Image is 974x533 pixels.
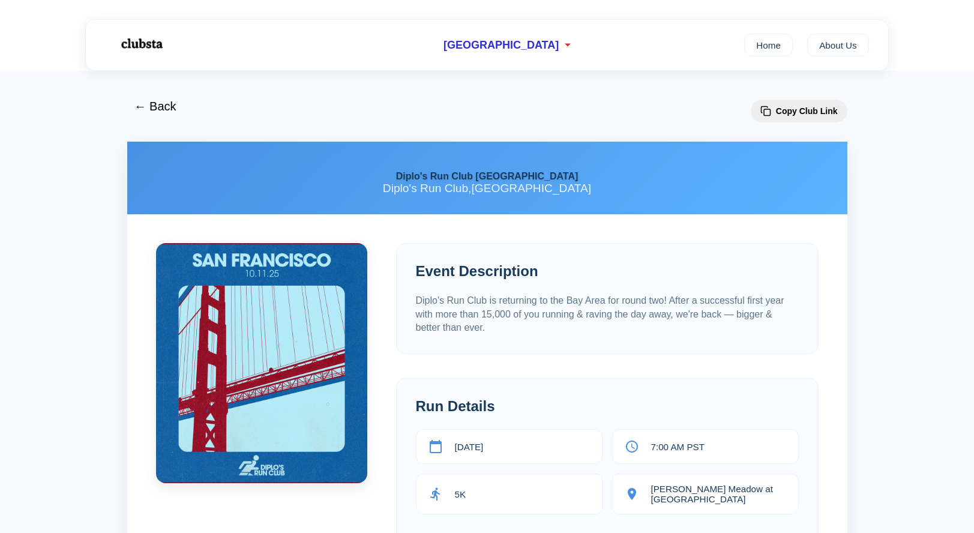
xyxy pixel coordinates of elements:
h1: Diplo's Run Club [GEOGRAPHIC_DATA] [146,170,828,182]
span: Copy Club Link [776,106,838,116]
span: 7:00 AM PST [651,442,705,452]
span: [PERSON_NAME] Meadow at [GEOGRAPHIC_DATA] [651,484,786,504]
span: [GEOGRAPHIC_DATA] [443,39,559,52]
img: Logo [105,29,177,59]
p: Diplo's Run Club , [GEOGRAPHIC_DATA] [146,182,828,195]
span: 5K [455,489,466,499]
button: Copy Club Link [751,100,847,122]
img: Diplo's Run Club San Francisco [156,243,367,483]
button: ← Back [127,92,184,121]
p: Diplo's Run Club is returning to the Bay Area for round two! After a successful first year with m... [416,294,799,334]
a: Home [744,34,793,56]
span: [DATE] [455,442,484,452]
a: About Us [807,34,869,56]
h2: Event Description [416,263,799,280]
h2: Run Details [416,398,799,415]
